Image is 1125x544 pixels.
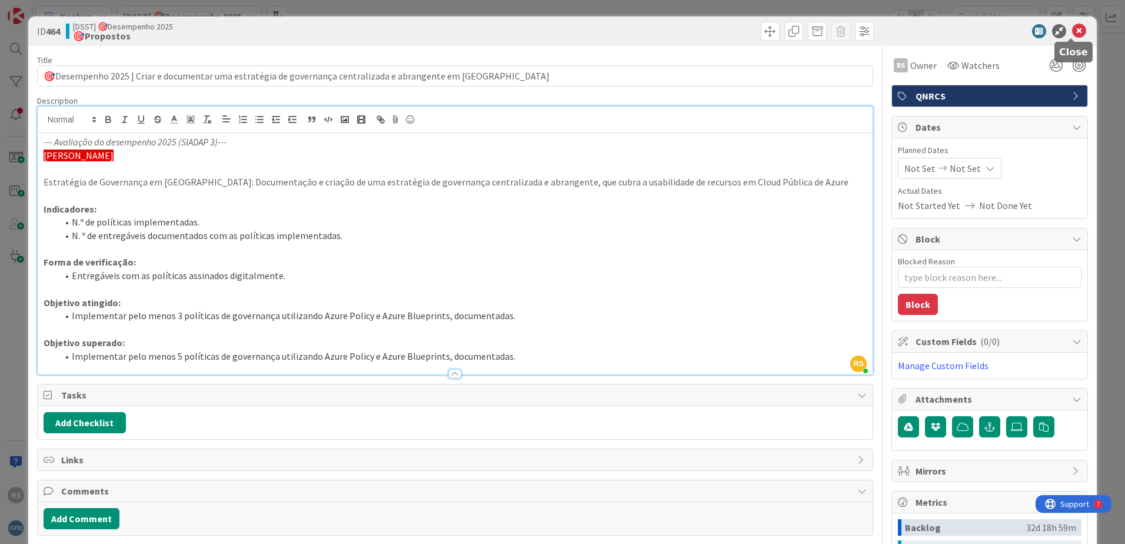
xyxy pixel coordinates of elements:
div: Backlog [905,519,1026,536]
b: 464 [46,25,60,37]
span: Mirrors [916,464,1066,478]
div: RS [894,58,908,72]
span: Not Set [904,161,936,175]
li: Entregáveis com as políticas assinados digitalmente. [58,269,867,283]
div: 32d 18h 59m [1026,519,1076,536]
h5: Close [1059,47,1088,58]
li: N. º de entregáveis documentados com as políticas implementadas. [58,229,867,243]
div: 7 [61,5,64,14]
label: Title [37,55,52,65]
span: Owner [910,58,937,72]
span: Tasks [61,388,851,402]
span: Dates [916,120,1066,134]
a: Manage Custom Fields [898,360,988,371]
label: Blocked Reason [898,256,955,267]
span: Not Set [950,161,981,175]
span: Actual Dates [898,185,1081,197]
span: Custom Fields [916,334,1066,349]
span: Comments [61,484,851,498]
button: Add Checklist [44,412,126,433]
span: Not Started Yet [898,198,960,213]
button: Block [898,294,938,315]
input: type card name here... [37,65,873,87]
b: 🎯Propostos [73,31,173,41]
em: --- Avaliação do desempenho 2025 (SIADAP 3)--- [44,136,227,148]
span: Links [61,453,851,467]
strong: Forma de verificação: [44,256,136,268]
span: [DSST] 🎯Desempenho 2025 [73,22,173,31]
span: Watchers [961,58,1000,72]
span: Attachments [916,392,1066,406]
li: Implementar pelo menos 5 políticas de governança utilizando Azure Policy e Azure Blueprints, docu... [58,350,867,363]
span: RS [850,356,867,372]
button: Add Comment [44,508,119,529]
span: Metrics [916,495,1066,509]
span: Block [916,232,1066,246]
strong: Objetivo superado: [44,337,125,349]
strong: Indicadores: [44,203,96,215]
span: Not Done Yet [979,198,1032,213]
li: N.º de políticas implementadas. [58,215,867,229]
p: Estratégia de Governança em [GEOGRAPHIC_DATA]: Documentação e criação de uma estratégia de govern... [44,175,867,189]
span: Description [37,95,78,106]
span: QNRCS [916,89,1066,103]
span: Planned Dates [898,144,1081,157]
li: Implementar pelo menos 3 políticas de governança utilizando Azure Policy e Azure Blueprints, docu... [58,309,867,323]
span: ID [37,24,60,38]
span: ( 0/0 ) [980,336,1000,347]
strong: Objetivo atingido: [44,297,121,309]
span: Support [25,2,54,16]
span: [PERSON_NAME] [44,150,114,161]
